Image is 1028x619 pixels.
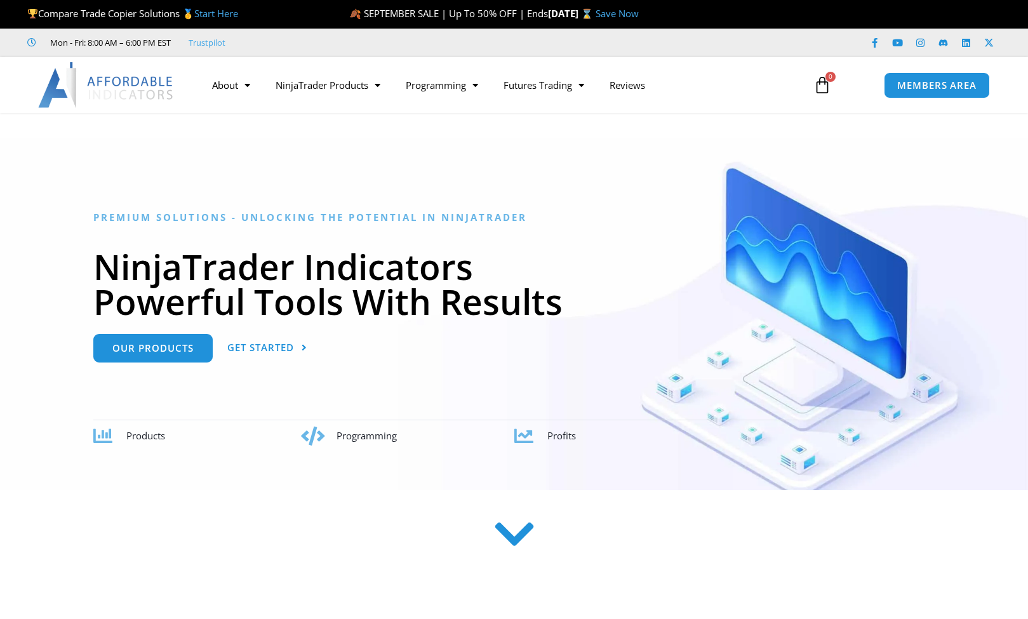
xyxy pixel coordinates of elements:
span: Our Products [112,343,194,353]
a: Trustpilot [189,35,225,50]
h1: NinjaTrader Indicators Powerful Tools With Results [93,249,935,319]
nav: Menu [199,70,799,100]
a: Futures Trading [491,70,597,100]
a: Our Products [93,334,213,363]
a: Save Now [596,7,639,20]
img: 🏆 [28,9,37,18]
span: Compare Trade Copier Solutions 🥇 [27,7,238,20]
strong: [DATE] ⌛ [548,7,596,20]
img: LogoAI | Affordable Indicators – NinjaTrader [38,62,175,108]
span: Mon - Fri: 8:00 AM – 6:00 PM EST [47,35,171,50]
a: Get Started [227,334,307,363]
h6: Premium Solutions - Unlocking the Potential in NinjaTrader [93,211,935,223]
a: NinjaTrader Products [263,70,393,100]
span: Products [126,429,165,442]
a: Start Here [194,7,238,20]
span: Profits [547,429,576,442]
span: Get Started [227,343,294,352]
a: 0 [794,67,850,103]
a: MEMBERS AREA [884,72,990,98]
span: MEMBERS AREA [897,81,977,90]
a: Programming [393,70,491,100]
span: Programming [337,429,397,442]
a: About [199,70,263,100]
span: 0 [825,72,836,82]
a: Reviews [597,70,658,100]
span: 🍂 SEPTEMBER SALE | Up To 50% OFF | Ends [349,7,548,20]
